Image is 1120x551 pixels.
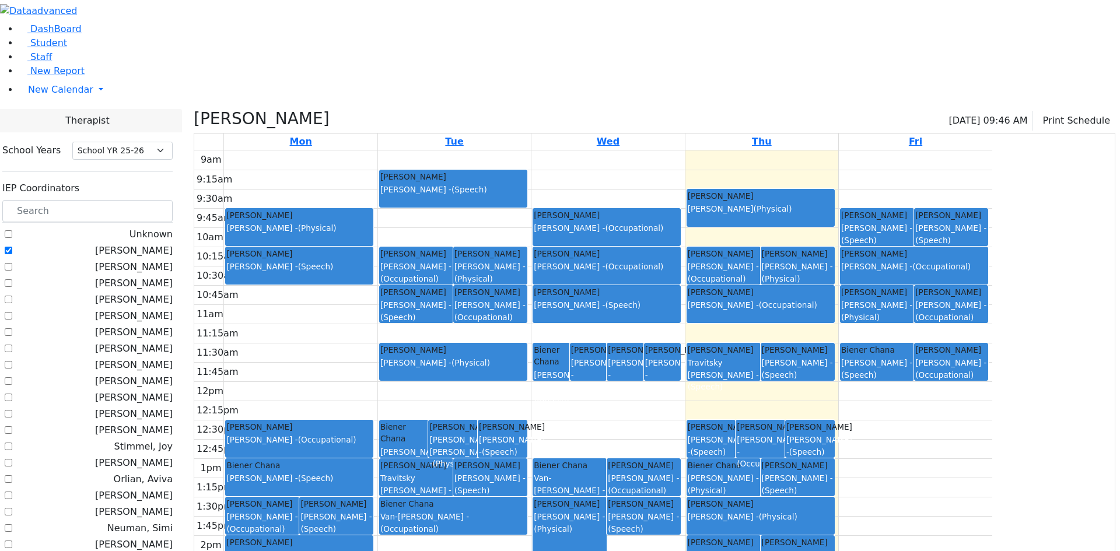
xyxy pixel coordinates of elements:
div: [PERSON_NAME] [380,459,452,471]
div: [PERSON_NAME] [608,498,680,510]
div: [PERSON_NAME] [479,421,526,433]
div: Biener Chana [841,344,913,356]
label: [PERSON_NAME] [95,456,173,470]
div: [PERSON_NAME] - [762,357,834,381]
div: [PERSON_NAME] [534,248,680,259]
div: Van-[PERSON_NAME] - [380,511,526,535]
div: [PERSON_NAME] - [534,369,568,405]
div: [PERSON_NAME] [380,248,452,259]
span: (Occupational) [608,382,666,391]
div: 1:30pm [194,500,235,514]
div: [PERSON_NAME] - [380,446,428,470]
span: (Speech) [571,382,607,391]
span: (Physical) [762,274,800,283]
span: Student [30,37,67,48]
div: [PERSON_NAME] - [300,511,372,535]
div: [PERSON_NAME] [226,209,372,221]
div: [PERSON_NAME] [915,209,987,221]
span: (Speech) [789,447,825,457]
div: [PERSON_NAME] [688,344,759,356]
div: [PERSON_NAME] [534,209,680,221]
span: New Calendar [28,84,93,95]
a: New Report [19,65,85,76]
div: Biener Chana [226,459,372,471]
label: [PERSON_NAME] [95,374,173,388]
div: [PERSON_NAME] [737,421,784,433]
div: [PERSON_NAME] [534,286,680,298]
span: (Physical) [298,223,337,233]
div: [PERSON_NAME] [454,459,526,471]
div: [PERSON_NAME] - [226,472,372,484]
div: [PERSON_NAME] [688,421,735,433]
div: [PERSON_NAME] - [645,357,680,392]
span: (Speech) [605,300,640,310]
label: School Years [2,143,61,157]
div: [PERSON_NAME] [645,344,680,356]
span: (Physical) [454,274,493,283]
div: 1pm [198,461,224,475]
div: 12:15pm [194,403,241,417]
a: September 22, 2025 [288,134,314,150]
div: [PERSON_NAME] [841,286,913,298]
div: [PERSON_NAME] - [380,299,452,323]
div: 10:45am [194,288,241,302]
span: (Physical) [432,459,471,468]
div: [PERSON_NAME] - [454,472,526,496]
span: (Speech) [298,262,334,271]
span: (Occupational) [380,274,439,283]
div: [PERSON_NAME] - [688,511,834,522]
div: [PERSON_NAME] - [534,261,680,272]
span: (Speech) [380,313,416,322]
div: [PERSON_NAME] - [454,261,526,285]
div: [PERSON_NAME] [226,421,372,433]
div: [PERSON_NAME] - [479,434,526,458]
span: (Occupational) [688,274,746,283]
label: [PERSON_NAME] [95,505,173,519]
h3: [PERSON_NAME] [194,109,330,129]
span: (Occupational) [605,223,663,233]
div: 12:45pm [194,442,241,456]
div: 12pm [194,384,226,398]
span: (Occupational) [608,486,666,495]
a: Staff [19,51,52,62]
a: September 26, 2025 [907,134,925,150]
div: Biener Chana [534,344,568,368]
div: [PERSON_NAME] [688,286,834,298]
span: (Speech) [762,486,797,495]
div: [PERSON_NAME] - [571,357,605,392]
span: (Physical) [754,204,792,213]
div: [PERSON_NAME] [380,286,452,298]
span: (Occupational) [226,524,285,534]
label: [PERSON_NAME] [95,293,173,307]
span: (Occupational) [737,459,795,468]
div: [PERSON_NAME] [688,498,834,510]
span: (Physical) [534,524,572,534]
div: Travitsky [PERSON_NAME] - [380,472,452,508]
div: 9:15am [194,173,235,187]
label: [PERSON_NAME] [95,358,173,372]
div: [PERSON_NAME] - [688,434,735,458]
div: 12:30pm [194,423,241,437]
label: [PERSON_NAME] [95,423,173,437]
div: [PERSON_NAME] [762,344,834,356]
span: (Speech) [534,394,569,403]
span: (Speech) [841,370,877,380]
div: [PERSON_NAME] [608,459,680,471]
span: (Occupational) [454,313,513,322]
div: 1:45pm [194,519,235,533]
div: [PERSON_NAME] [915,286,987,298]
div: [PERSON_NAME] - [608,472,680,496]
div: [PERSON_NAME] - [762,261,834,285]
a: September 24, 2025 [594,134,622,150]
div: Van-[PERSON_NAME] - [534,472,605,508]
a: New Calendar [19,78,1120,101]
label: Unknown [129,227,173,241]
span: (Speech) [688,382,723,391]
div: [PERSON_NAME] - [226,511,298,535]
label: [PERSON_NAME] [95,407,173,421]
div: [PERSON_NAME] - [688,299,834,311]
div: [PERSON_NAME] - [688,472,759,496]
label: [PERSON_NAME] [95,391,173,405]
div: [PERSON_NAME] [534,498,605,510]
div: [PERSON_NAME] - [762,472,834,496]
